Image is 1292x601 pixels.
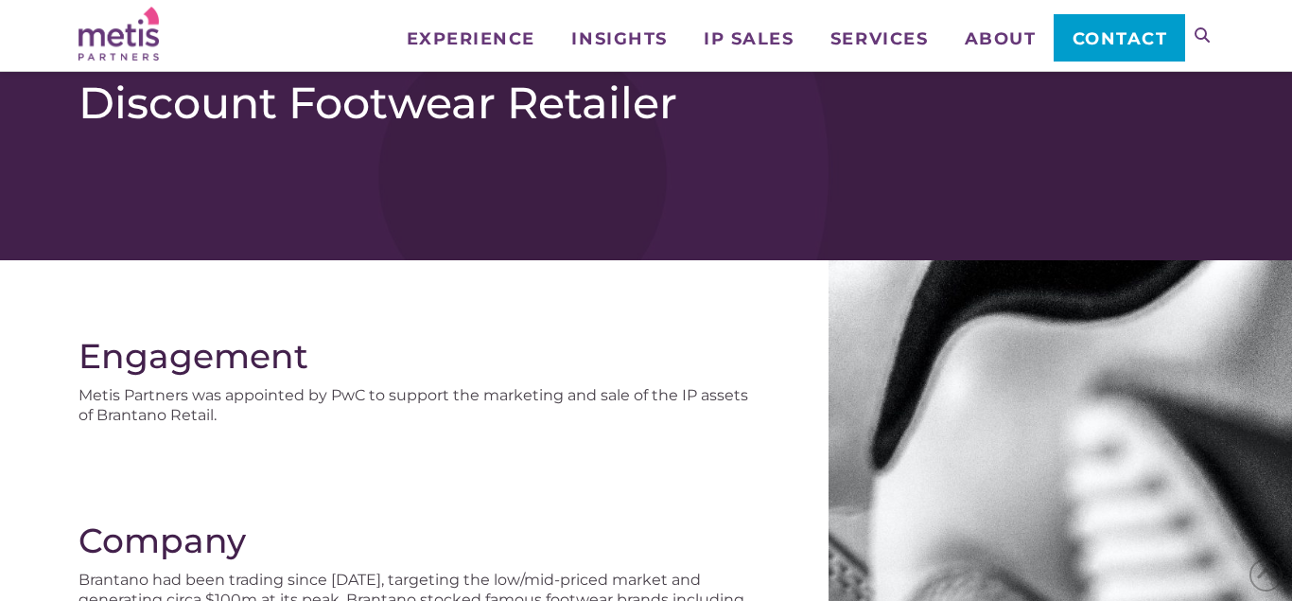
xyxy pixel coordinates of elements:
a: Contact [1054,14,1185,62]
h2: Engagement [79,336,753,376]
span: Back to Top [1249,558,1283,592]
img: Metis Partners [79,7,159,61]
h2: Company [79,521,753,560]
span: Services [830,30,928,47]
span: Contact [1073,30,1168,47]
span: IP Sales [704,30,794,47]
span: Experience [407,30,535,47]
h1: Discount Footwear Retailer [79,77,1213,130]
span: About [965,30,1037,47]
p: Metis Partners was appointed by PwC to support the marketing and sale of the IP assets of Brantan... [79,385,753,425]
span: Insights [571,30,667,47]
